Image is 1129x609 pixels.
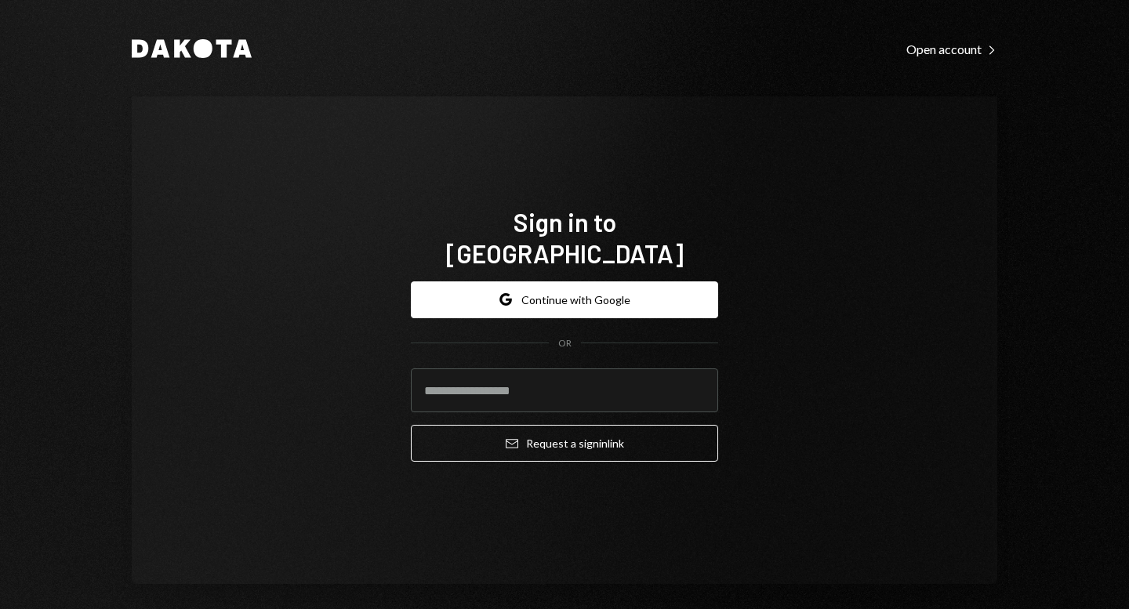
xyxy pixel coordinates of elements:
button: Request a signinlink [411,425,718,462]
button: Continue with Google [411,281,718,318]
a: Open account [906,40,997,57]
div: OR [558,337,572,350]
div: Open account [906,42,997,57]
h1: Sign in to [GEOGRAPHIC_DATA] [411,206,718,269]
